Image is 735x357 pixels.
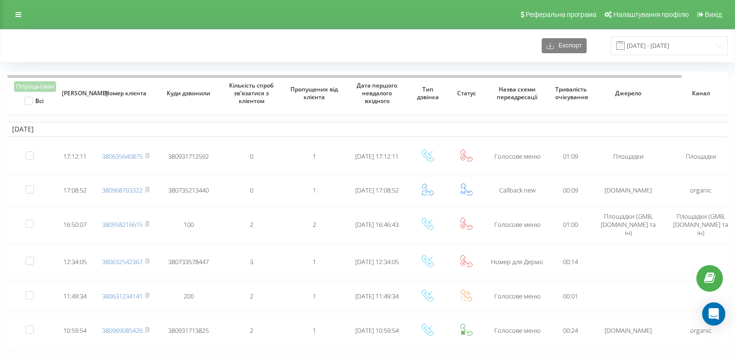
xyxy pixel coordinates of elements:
span: 200 [184,292,194,300]
td: 01:09 [548,139,592,174]
td: 00:14 [548,244,592,280]
td: Номер для Дермо [486,244,548,280]
span: Канал [673,89,729,97]
td: 01:00 [548,207,592,242]
span: 380733578447 [168,257,209,266]
span: 1 [313,186,316,194]
td: Голосове меню [486,139,548,174]
span: 1 [313,292,316,300]
span: Тип дзвінка [415,86,441,101]
td: 00:24 [548,312,592,348]
td: Голосове меню [486,207,548,242]
td: 16:50:07 [56,207,94,242]
td: 10:59:54 [56,312,94,348]
span: 1 [313,152,316,161]
span: [DATE] 12:34:05 [355,257,399,266]
span: 3 [250,257,253,266]
span: 0 [250,152,253,161]
td: Площадки (GMB, [DOMAIN_NAME] та ін) [592,207,664,242]
td: 17:12:11 [56,139,94,174]
a: 380631234141 [102,292,143,300]
span: Реферальна програма [526,11,597,18]
span: 2 [250,326,253,335]
a: 380958216615 [102,220,143,229]
span: [DATE] 16:46:43 [355,220,399,229]
span: 0 [250,186,253,194]
a: 380969085426 [102,326,143,335]
span: 100 [184,220,194,229]
span: 380931713825 [168,326,209,335]
div: Open Intercom Messenger [702,302,725,326]
span: [PERSON_NAME] [62,89,88,97]
td: [DOMAIN_NAME] [592,312,664,348]
span: Назва схеми переадресації [493,86,541,101]
label: Всі [25,97,43,105]
span: 1 [313,257,316,266]
span: Налаштування профілю [613,11,689,18]
span: [DATE] 17:12:11 [355,152,399,161]
span: Кількість спроб зв'язатися з клієнтом [228,82,275,104]
span: Дата першого невдалого вхідного [353,82,401,104]
td: [DOMAIN_NAME] [592,176,664,205]
td: 00:09 [548,176,592,205]
a: 380968793322 [102,186,143,194]
span: 2 [250,292,253,300]
td: 12:34:05 [56,244,94,280]
span: [DATE] 17:08:52 [355,186,399,194]
span: Пропущених від клієнта [290,86,338,101]
span: 380735213440 [168,186,209,194]
span: Статус [453,89,479,97]
span: Куди дзвонили [165,89,213,97]
span: 2 [313,220,316,229]
span: 1 [313,326,316,335]
span: 380931712592 [168,152,209,161]
span: 2 [250,220,253,229]
span: [DATE] 10:59:54 [355,326,399,335]
td: 11:49:34 [56,282,94,311]
td: 00:01 [548,282,592,311]
td: 17:08:52 [56,176,94,205]
td: Площадки [592,139,664,174]
a: 380635640875 [102,152,143,161]
span: Номер клієнта [102,89,150,97]
a: 380632542367 [102,257,143,266]
td: Голосове меню [486,312,548,348]
button: Експорт [542,38,587,53]
td: Callback new [486,176,548,205]
span: [DATE] 11:49:34 [355,292,399,300]
span: Експорт [554,42,582,49]
span: Вихід [705,11,722,18]
span: Тривалість очікування [555,86,586,101]
td: Голосове меню [486,282,548,311]
span: Джерело [600,89,657,97]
